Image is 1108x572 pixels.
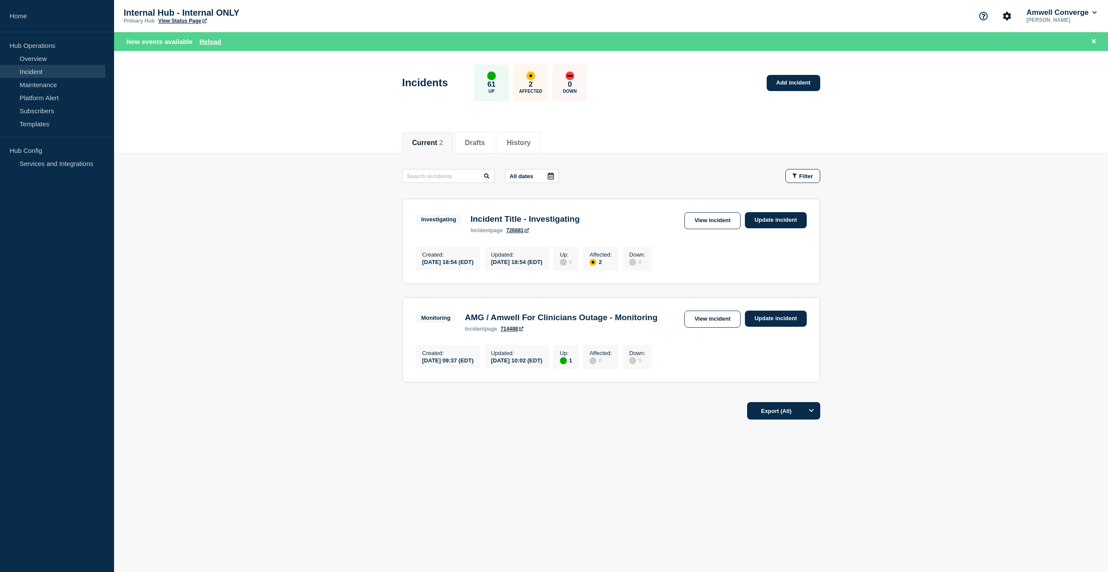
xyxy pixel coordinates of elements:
[126,38,192,45] span: New events available
[767,75,820,91] a: Add incident
[402,77,448,89] h1: Incidents
[491,350,542,356] p: Updated :
[803,402,820,420] button: Options
[589,357,596,364] div: disabled
[501,326,523,332] a: 714488
[589,251,612,258] p: Affected :
[487,80,495,89] p: 61
[507,139,531,147] button: History
[505,169,559,183] button: All dates
[199,38,221,45] button: Reload
[465,313,658,322] h3: AMG / Amwell For Clinicians Outage - Monitoring
[629,350,645,356] p: Down :
[519,89,542,94] p: Affected
[422,356,474,364] div: [DATE] 09:37 (EDT)
[629,356,645,364] div: 0
[629,251,645,258] p: Down :
[124,18,155,24] p: Primary Hub
[566,71,574,80] div: down
[747,402,820,420] button: Export (All)
[799,173,813,179] span: Filter
[471,227,503,234] p: page
[471,214,580,224] h3: Incident Title - Investigating
[471,227,491,234] span: incident
[491,356,542,364] div: [DATE] 10:02 (EDT)
[412,139,443,147] button: Current 2
[629,259,636,266] div: disabled
[560,259,567,266] div: disabled
[589,350,612,356] p: Affected :
[465,326,497,332] p: page
[465,326,485,332] span: incident
[589,258,612,266] div: 2
[416,313,456,323] span: Monitoring
[629,357,636,364] div: disabled
[465,139,485,147] button: Drafts
[510,173,533,179] p: All dates
[560,357,567,364] div: up
[974,7,993,25] button: Support
[402,169,495,183] input: Search incidents
[560,356,572,364] div: 1
[491,258,542,265] div: [DATE] 18:54 (EDT)
[684,212,741,229] a: View incident
[506,227,529,234] a: 726881
[422,251,474,258] p: Created :
[491,251,542,258] p: Updated :
[526,71,535,80] div: affected
[487,71,496,80] div: up
[488,89,495,94] p: Up
[563,89,577,94] p: Down
[422,350,474,356] p: Created :
[416,214,462,224] span: Investigating
[629,258,645,266] div: 0
[589,259,596,266] div: affected
[998,7,1016,25] button: Account settings
[745,311,807,327] a: Update incident
[124,8,298,18] p: Internal Hub - Internal ONLY
[745,212,807,228] a: Update incident
[560,258,572,266] div: 0
[560,350,572,356] p: Up :
[158,18,206,24] a: View Status Page
[439,139,443,146] span: 2
[568,80,572,89] p: 0
[785,169,820,183] button: Filter
[422,258,474,265] div: [DATE] 18:54 (EDT)
[529,80,532,89] p: 2
[1025,17,1098,23] p: [PERSON_NAME]
[684,311,741,328] a: View incident
[1025,8,1098,17] button: Amwell Converge
[560,251,572,258] p: Up :
[589,356,612,364] div: 0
